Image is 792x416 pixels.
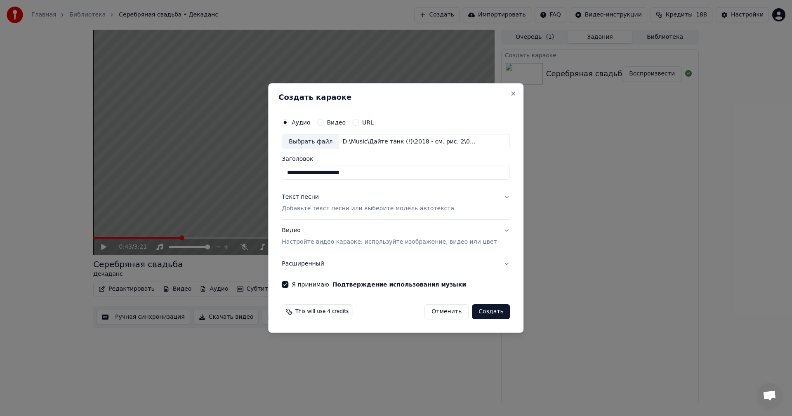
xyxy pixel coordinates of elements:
[424,304,469,319] button: Отменить
[362,120,374,125] label: URL
[282,238,497,246] p: Настройте видео караоке: используйте изображение, видео или цвет
[327,120,346,125] label: Видео
[282,187,510,220] button: Текст песниДобавьте текст песни или выберите модель автотекста
[282,134,339,149] div: Выбрать файл
[292,120,310,125] label: Аудио
[292,282,466,287] label: Я принимаю
[282,253,510,275] button: Расширенный
[278,94,513,101] h2: Создать караоке
[282,156,510,162] label: Заголовок
[282,220,510,253] button: ВидеоНастройте видео караоке: используйте изображение, видео или цвет
[332,282,466,287] button: Я принимаю
[282,193,319,202] div: Текст песни
[282,205,454,213] p: Добавьте текст песни или выберите модель автотекста
[339,138,479,146] div: D:\Music\Дайте танк (!)\2018 - см. рис. 2\01 Три четверти.mp3
[282,227,497,247] div: Видео
[472,304,510,319] button: Создать
[295,308,349,315] span: This will use 4 credits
